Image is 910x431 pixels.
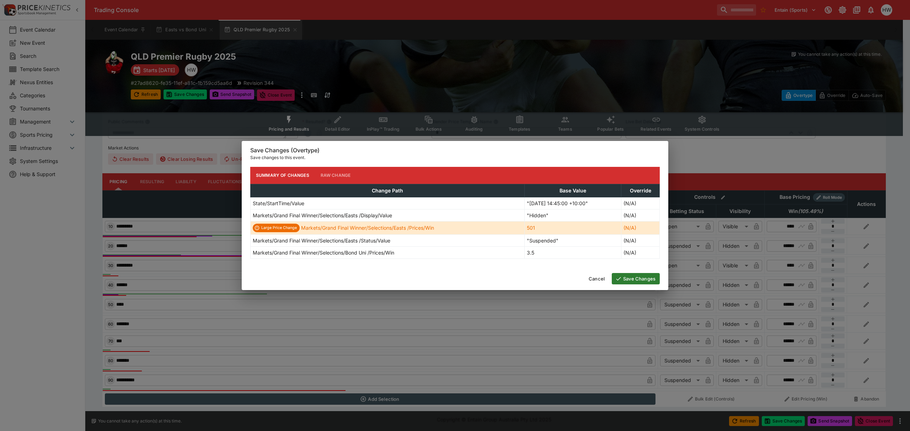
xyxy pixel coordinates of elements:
[524,184,621,197] th: Base Value
[251,184,525,197] th: Change Path
[621,184,660,197] th: Override
[621,246,660,258] td: (N/A)
[315,167,357,184] button: Raw Change
[621,209,660,221] td: (N/A)
[250,167,315,184] button: Summary of Changes
[621,197,660,209] td: (N/A)
[524,221,621,234] td: 501
[524,197,621,209] td: "[DATE] 14:45:00 +10:00"
[250,154,660,161] p: Save changes to this event.
[524,209,621,221] td: "Hidden"
[253,200,304,207] p: State/StartTime/Value
[250,147,660,154] h6: Save Changes (Overtype)
[253,237,390,244] p: Markets/Grand Final Winner/Selections/Easts /Status/Value
[621,221,660,234] td: (N/A)
[301,224,434,231] p: Markets/Grand Final Winner/Selections/Easts /Prices/Win
[258,225,300,231] span: Large Price Change
[612,273,660,284] button: Save Changes
[584,273,609,284] button: Cancel
[524,246,621,258] td: 3.5
[253,212,392,219] p: Markets/Grand Final Winner/Selections/Easts /Display/Value
[524,234,621,246] td: "Suspended"
[253,249,394,256] p: Markets/Grand Final Winner/Selections/Bond Uni /Prices/Win
[621,234,660,246] td: (N/A)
